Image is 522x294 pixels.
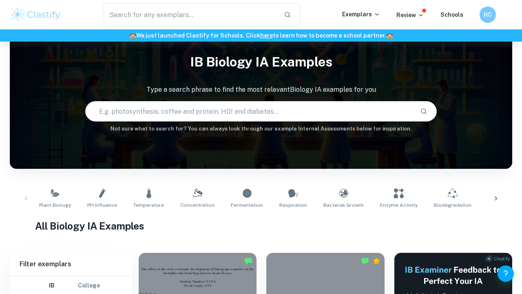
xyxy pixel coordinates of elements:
[417,104,431,118] button: Search
[104,3,277,26] input: Search for any exemplars...
[133,201,164,209] span: Temperature
[39,201,71,209] span: Plant Biology
[180,201,215,209] span: Concentration
[480,7,496,23] button: HC
[10,49,512,75] h1: IB Biology IA examples
[342,10,380,19] p: Exemplars
[372,257,380,265] div: Premium
[10,85,512,95] p: Type a search phrase to find the most relevant Biology IA examples for you
[129,32,136,39] span: 🏫
[279,201,307,209] span: Respiration
[386,32,393,39] span: 🏫
[2,31,520,40] h6: We just launched Clastify for Schools. Click to learn how to become a school partner.
[35,219,487,233] h1: All Biology IA Examples
[10,7,62,23] img: Clastify logo
[440,11,463,18] a: Schools
[10,253,132,276] h6: Filter exemplars
[434,201,471,209] span: Biodegradation
[86,100,414,123] input: E.g. photosynthesis, coffee and protein, HDI and diabetes...
[483,10,493,19] h6: HC
[396,11,424,20] p: Review
[231,201,263,209] span: Fermentation
[87,201,117,209] span: pH Influence
[323,201,364,209] span: Bacterial Growth
[260,32,273,39] a: here
[380,201,418,209] span: Enzyme Activity
[244,257,252,265] img: Marked
[361,257,369,265] img: Marked
[498,265,514,282] button: Help and Feedback
[10,125,512,133] h6: Not sure what to search for? You can always look through our example Internal Assessments below f...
